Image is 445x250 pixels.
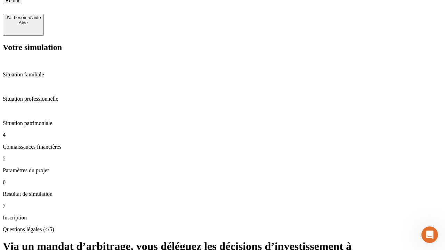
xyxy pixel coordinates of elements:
[3,43,442,52] h2: Votre simulation
[3,156,442,162] p: 5
[3,120,442,126] p: Situation patrimoniale
[3,179,442,185] p: 6
[6,20,41,25] div: Aide
[421,226,438,243] iframe: Intercom live chat
[3,132,442,138] p: 4
[3,167,442,174] p: Paramètres du projet
[3,191,442,197] p: Résultat de simulation
[3,144,442,150] p: Connaissances financières
[3,14,44,36] button: J’ai besoin d'aideAide
[6,15,41,20] div: J’ai besoin d'aide
[3,203,442,209] p: 7
[3,96,442,102] p: Situation professionnelle
[3,215,442,221] p: Inscription
[3,226,442,233] p: Questions légales (4/5)
[3,72,442,78] p: Situation familiale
